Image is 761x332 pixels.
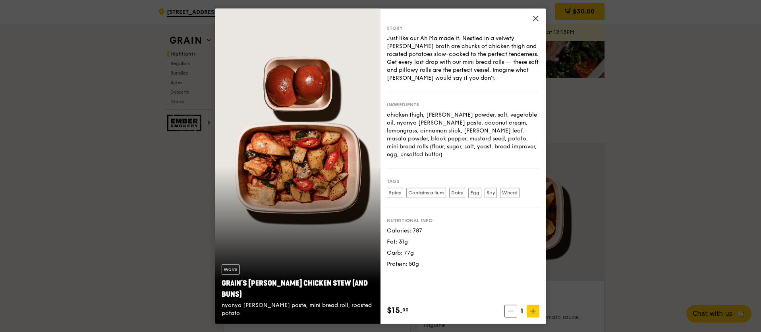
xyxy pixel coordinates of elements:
[387,102,539,108] div: Ingredients
[449,188,465,198] label: Dairy
[500,188,520,198] label: Wheat
[517,305,527,317] span: 1
[387,35,539,82] div: Just like our Ah Ma made it. Nestled in a velvety [PERSON_NAME] broth are chunks of chicken thigh...
[387,238,539,246] div: Fat: 31g
[387,227,539,235] div: Calories: 787
[387,111,539,159] div: chicken thigh, [PERSON_NAME] powder, salt, vegetable oil, nyonya [PERSON_NAME] paste, coconut cre...
[402,307,409,313] span: 00
[387,25,539,31] div: Story
[222,278,374,300] div: Grain's [PERSON_NAME] Chicken Stew (and buns)
[222,301,374,317] div: nyonya [PERSON_NAME] paste, mini bread roll, roasted potato
[387,178,539,184] div: Tags
[387,260,539,268] div: Protein: 50g
[222,264,240,274] div: Warm
[387,305,402,317] span: $15.
[485,188,497,198] label: Soy
[406,188,446,198] label: Contains allium
[387,249,539,257] div: Carb: 77g
[387,188,403,198] label: Spicy
[387,217,539,224] div: Nutritional info
[468,188,481,198] label: Egg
